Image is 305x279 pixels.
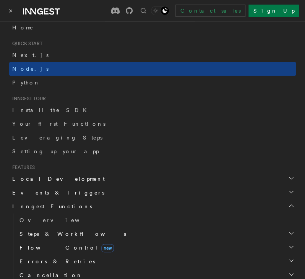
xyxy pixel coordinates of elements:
span: Flow Control [16,244,114,251]
span: Inngest Functions [9,203,92,210]
a: Leveraging Steps [9,131,296,144]
span: Inngest tour [9,96,46,102]
span: Leveraging Steps [12,135,102,141]
span: Home [12,24,34,31]
button: Steps & Workflows [16,227,296,241]
a: Your first Functions [9,117,296,131]
a: Contact sales [175,5,245,17]
a: Home [9,21,296,34]
a: Next.js [9,48,296,62]
span: Errors & Retries [16,258,95,265]
span: Node.js [12,66,49,72]
span: Setting up your app [12,148,99,154]
span: Your first Functions [12,121,105,127]
button: Toggle navigation [6,6,15,15]
span: Local Development [9,175,105,183]
a: Sign Up [248,5,299,17]
span: Overview [19,217,98,223]
span: Install the SDK [12,107,91,113]
button: Errors & Retries [16,255,296,268]
a: Overview [16,213,296,227]
button: Local Development [9,172,296,186]
span: Quick start [9,41,42,47]
span: Cancellation [16,271,83,279]
span: new [101,244,114,252]
button: Flow Controlnew [16,241,296,255]
span: Features [9,164,35,170]
a: Node.js [9,62,296,76]
button: Toggle dark mode [151,6,169,15]
span: Steps & Workflows [16,230,126,238]
button: Events & Triggers [9,186,296,200]
a: Python [9,76,296,89]
span: Next.js [12,52,49,58]
span: Python [12,79,40,86]
button: Find something... [139,6,148,15]
button: Inngest Functions [9,200,296,213]
a: Setting up your app [9,144,296,158]
span: Events & Triggers [9,189,104,196]
a: Install the SDK [9,103,296,117]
